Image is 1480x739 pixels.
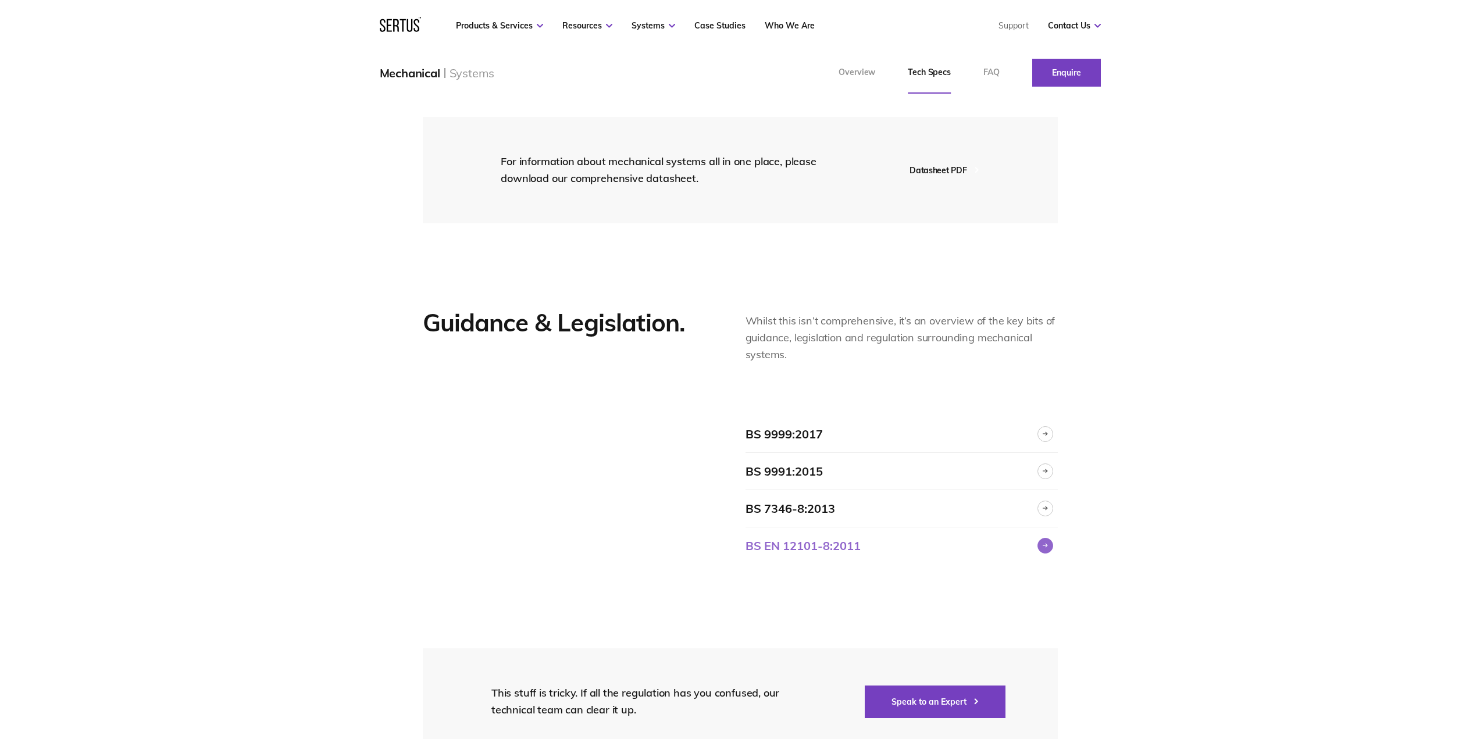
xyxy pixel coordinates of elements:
div: This stuff is tricky. If all the regulation has you confused, our technical team can clear it up. [491,685,807,719]
a: Systems [632,20,675,31]
a: Case Studies [694,20,746,31]
div: Systems [450,66,495,80]
div: BS 7346-8:2013 [746,501,835,516]
div: BS 9991:2015 [746,464,823,479]
div: BS EN 12101-8:2011 [746,538,861,553]
a: Speak to an Expert [865,686,1005,718]
a: Overview [822,52,891,94]
a: Enquire [1032,59,1101,87]
a: Contact Us [1048,20,1101,31]
h2: Guidance & Legislation. [423,308,711,338]
a: BS 9999:2017 [746,416,1058,452]
a: Products & Services [456,20,543,31]
a: BS 9991:2015 [746,453,1058,490]
div: For information about mechanical systems all in one place, please download our comprehensive data... [501,153,816,187]
a: Who We Are [765,20,815,31]
a: BS 7346-8:2013 [746,490,1058,527]
div: Whilst this isn’t comprehensive, it’s an overview of the key bits of guidance, legislation and re... [746,313,1058,363]
div: Mechanical [380,66,440,80]
a: Resources [562,20,612,31]
div: BS 9999:2017 [746,427,823,441]
button: Datasheet PDF [883,154,1005,187]
a: Support [998,20,1029,31]
a: FAQ [967,52,1016,94]
a: BS EN 12101-8:2011 [746,527,1058,564]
